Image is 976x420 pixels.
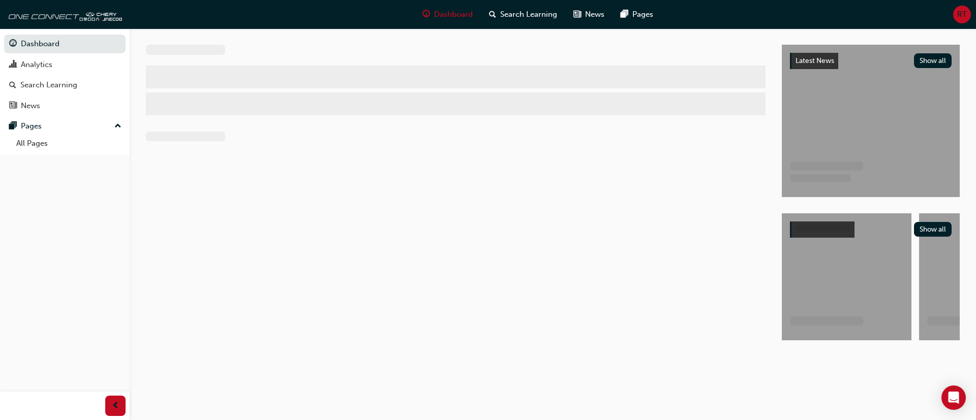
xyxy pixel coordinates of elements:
[114,120,121,133] span: up-icon
[422,8,430,21] span: guage-icon
[4,76,126,94] a: Search Learning
[9,40,17,49] span: guage-icon
[9,102,17,111] span: news-icon
[914,222,952,237] button: Show all
[621,8,628,21] span: pages-icon
[20,79,77,91] div: Search Learning
[5,4,122,24] img: oneconnect
[500,9,557,20] span: Search Learning
[565,4,613,25] a: news-iconNews
[21,100,40,112] div: News
[4,55,126,74] a: Analytics
[4,117,126,136] button: Pages
[573,8,581,21] span: news-icon
[585,9,604,20] span: News
[414,4,481,25] a: guage-iconDashboard
[796,56,834,65] span: Latest News
[914,53,952,68] button: Show all
[953,6,971,23] button: RT
[790,53,952,69] a: Latest NewsShow all
[489,8,496,21] span: search-icon
[941,385,966,410] div: Open Intercom Messenger
[434,9,473,20] span: Dashboard
[112,400,119,412] span: prev-icon
[613,4,661,25] a: pages-iconPages
[957,9,967,20] span: RT
[790,221,952,238] a: Show all
[12,136,126,151] a: All Pages
[481,4,565,25] a: search-iconSearch Learning
[21,59,52,71] div: Analytics
[4,33,126,117] button: DashboardAnalyticsSearch LearningNews
[632,9,653,20] span: Pages
[4,35,126,53] a: Dashboard
[9,81,16,90] span: search-icon
[21,120,42,132] div: Pages
[9,60,17,70] span: chart-icon
[9,122,17,131] span: pages-icon
[4,96,126,115] a: News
